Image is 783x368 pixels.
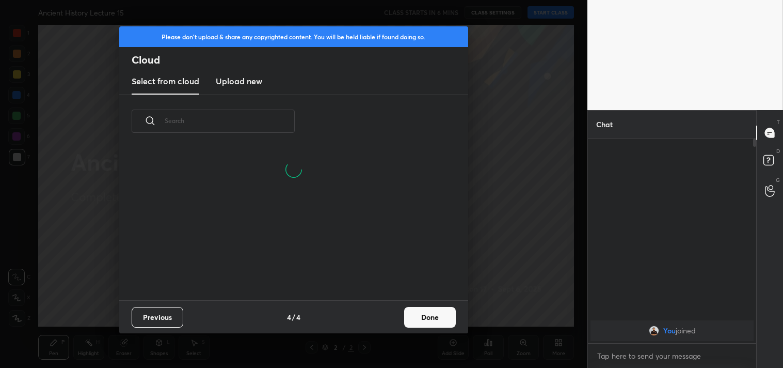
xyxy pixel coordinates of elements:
[663,327,675,335] span: You
[287,312,291,323] h4: 4
[119,26,468,47] div: Please don't upload & share any copyrighted content. You will be held liable if found doing so.
[404,307,456,328] button: Done
[216,75,262,87] h3: Upload new
[296,312,300,323] h4: 4
[776,176,780,184] p: G
[292,312,295,323] h4: /
[588,111,621,138] p: Chat
[588,318,756,343] div: grid
[132,307,183,328] button: Previous
[777,118,780,126] p: T
[648,326,659,336] img: 50a2b7cafd4e47798829f34b8bc3a81a.jpg
[132,75,199,87] h3: Select from cloud
[165,99,295,143] input: Search
[776,147,780,155] p: D
[132,53,468,67] h2: Cloud
[675,327,695,335] span: joined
